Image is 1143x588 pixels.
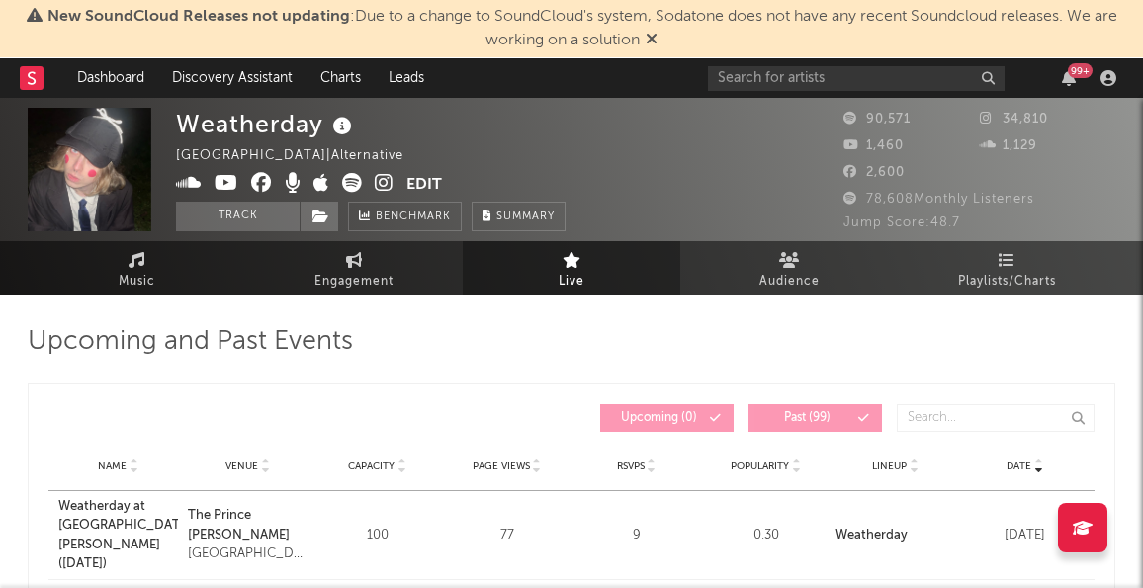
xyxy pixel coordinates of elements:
button: Past(99) [748,404,882,432]
span: RSVPs [617,461,645,472]
span: Popularity [731,461,789,472]
span: Lineup [872,461,907,472]
span: Engagement [314,270,394,294]
span: 2,600 [843,166,905,179]
a: The Prince [PERSON_NAME] [188,506,308,545]
a: Audience [680,241,898,295]
div: [GEOGRAPHIC_DATA] | Alternative [176,144,426,168]
a: Engagement [245,241,463,295]
div: 99 + [1068,63,1093,78]
a: Charts [307,58,375,98]
a: Discovery Assistant [158,58,307,98]
span: Name [98,461,127,472]
span: Live [559,270,584,294]
span: Audience [759,270,820,294]
a: Live [463,241,680,295]
span: Venue [225,461,258,472]
span: Date [1007,461,1031,472]
button: Summary [472,202,566,231]
span: New SoundCloud Releases not updating [47,9,350,25]
div: [DATE] [965,526,1085,546]
span: Music [119,270,155,294]
div: 77 [447,526,567,546]
span: Summary [496,211,555,222]
span: 34,810 [980,113,1048,126]
span: 78,608 Monthly Listeners [843,193,1034,206]
a: Playlists/Charts [898,241,1115,295]
a: Benchmark [348,202,462,231]
a: Dashboard [63,58,158,98]
div: 9 [576,526,696,546]
button: Track [176,202,300,231]
div: 0.30 [706,526,826,546]
a: Leads [375,58,438,98]
div: Weatherday [176,108,357,140]
button: Upcoming(0) [600,404,734,432]
span: 1,460 [843,139,904,152]
span: Playlists/Charts [958,270,1056,294]
span: 90,571 [843,113,911,126]
a: Weatherday [835,529,908,542]
div: 100 [317,526,437,546]
span: Past ( 99 ) [761,412,852,424]
span: : Due to a change to SoundCloud's system, Sodatone does not have any recent Soundcloud releases. ... [47,9,1117,48]
a: Music [28,241,245,295]
span: 1,129 [980,139,1037,152]
div: [GEOGRAPHIC_DATA], [GEOGRAPHIC_DATA] [188,545,308,564]
a: Weatherday at [GEOGRAPHIC_DATA][PERSON_NAME] ([DATE]) [58,497,178,574]
input: Search for artists [708,66,1005,91]
span: Capacity [348,461,395,472]
span: Dismiss [646,33,658,48]
input: Search... [897,404,1095,432]
span: Upcoming ( 0 ) [613,412,704,424]
span: Upcoming and Past Events [28,330,353,354]
span: Page Views [473,461,530,472]
button: Edit [406,173,442,198]
span: Benchmark [376,206,451,229]
button: 99+ [1062,70,1076,86]
span: Jump Score: 48.7 [843,216,960,229]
